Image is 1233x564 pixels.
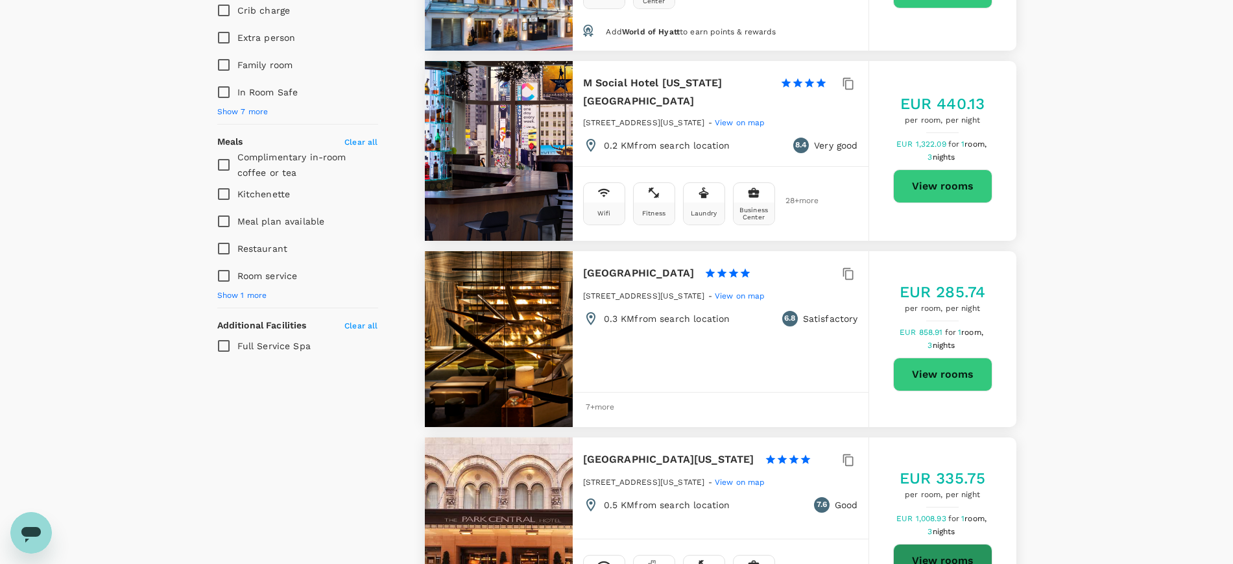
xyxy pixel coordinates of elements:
[604,139,730,152] p: 0.2 KM from search location
[961,328,983,337] span: room,
[583,118,705,127] span: [STREET_ADDRESS][US_STATE]
[583,74,770,110] h6: M Social Hotel [US_STATE][GEOGRAPHIC_DATA]
[237,87,298,97] span: In Room Safe
[237,189,291,199] span: Kitchenette
[583,478,705,487] span: [STREET_ADDRESS][US_STATE]
[785,197,805,205] span: 28 + more
[928,341,957,350] span: 3
[933,341,955,350] span: nights
[948,140,961,149] span: for
[708,478,715,487] span: -
[900,468,986,489] h5: EUR 335.75
[715,118,765,127] span: View on map
[606,27,776,36] span: Add to earn points & rewards
[900,489,986,502] span: per room, per night
[958,328,985,337] span: 1
[708,118,715,127] span: -
[803,312,858,325] p: Satisfactory
[900,282,986,302] h5: EUR 285.74
[237,243,288,254] span: Restaurant
[583,450,754,469] h6: [GEOGRAPHIC_DATA][US_STATE]
[583,291,705,300] span: [STREET_ADDRESS][US_STATE]
[715,291,765,300] span: View on map
[237,32,296,43] span: Extra person
[896,514,948,523] span: EUR 1,008.93
[715,476,765,487] a: View on map
[948,514,961,523] span: for
[784,312,795,325] span: 6.8
[715,478,765,487] span: View on map
[900,114,985,127] span: per room, per night
[344,138,377,147] span: Clear all
[715,117,765,127] a: View on map
[237,5,291,16] span: Crib charge
[708,291,715,300] span: -
[945,328,958,337] span: for
[928,527,957,536] span: 3
[900,328,945,337] span: EUR 858.91
[237,60,293,70] span: Family room
[10,512,52,554] iframe: Button to launch messaging window
[237,152,346,178] span: Complimentary in-room coffee or tea
[964,140,987,149] span: room,
[583,264,695,282] h6: [GEOGRAPHIC_DATA]
[928,153,957,162] span: 3
[736,206,772,221] div: Business Center
[237,271,298,281] span: Room service
[896,140,948,149] span: EUR 1,322.09
[622,27,680,36] span: World of Hyatt
[964,514,987,523] span: room,
[237,341,311,351] span: Full Service Spa
[217,289,267,302] span: Show 1 more
[597,210,611,217] div: Wifi
[237,216,325,227] span: Meal plan available
[604,312,730,325] p: 0.3 KM from search location
[893,358,992,391] button: View rooms
[217,106,269,119] span: Show 7 more
[817,498,827,511] span: 7.6
[893,169,992,203] button: View rooms
[344,321,377,330] span: Clear all
[795,139,807,152] span: 8.4
[900,302,986,315] span: per room, per night
[217,319,307,333] h6: Additional Facilities
[900,93,985,114] h5: EUR 440.13
[933,153,955,162] span: nights
[604,498,730,511] p: 0.5 KM from search location
[933,527,955,536] span: nights
[961,140,988,149] span: 1
[961,514,988,523] span: 1
[835,498,858,511] p: Good
[642,210,665,217] div: Fitness
[691,210,717,217] div: Laundry
[217,135,243,149] h6: Meals
[715,290,765,300] a: View on map
[586,403,605,411] span: 7 + more
[814,139,857,152] p: Very good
